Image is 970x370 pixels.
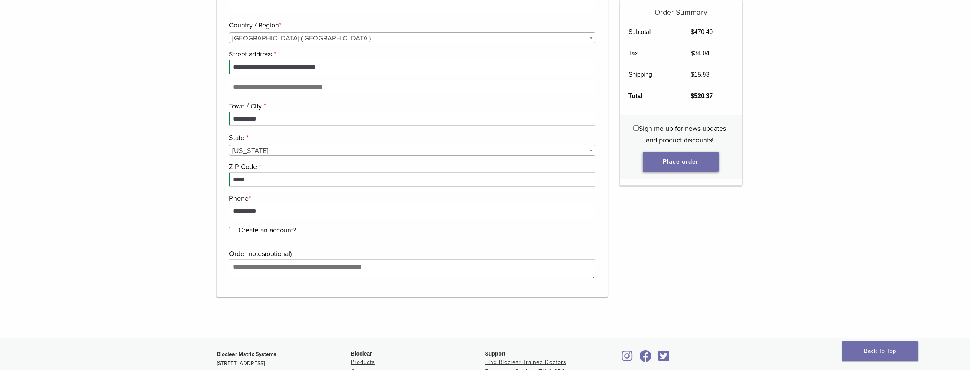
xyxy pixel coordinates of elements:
[691,71,694,78] span: $
[229,48,594,60] label: Street address
[639,124,726,144] span: Sign me up for news updates and product discounts!
[691,29,713,35] bdi: 470.40
[656,355,672,362] a: Bioclear
[485,351,506,357] span: Support
[229,145,595,156] span: North Carolina
[691,29,694,35] span: $
[229,32,596,43] span: Country / Region
[351,359,375,365] a: Products
[229,100,594,112] label: Town / City
[229,132,594,143] label: State
[637,355,654,362] a: Bioclear
[643,152,719,172] button: Place order
[485,359,566,365] a: Find Bioclear Trained Doctors
[620,43,682,64] th: Tax
[229,193,594,204] label: Phone
[229,19,594,31] label: Country / Region
[691,93,694,99] span: $
[620,0,742,17] h5: Order Summary
[691,50,709,56] bdi: 34.04
[229,145,596,156] span: State
[229,227,234,232] input: Create an account?
[217,351,276,357] strong: Bioclear Matrix Systems
[842,341,918,361] a: Back To Top
[265,249,292,258] span: (optional)
[691,93,713,99] bdi: 520.37
[351,351,372,357] span: Bioclear
[691,50,694,56] span: $
[691,71,709,78] bdi: 15.93
[619,355,635,362] a: Bioclear
[633,125,639,131] input: Sign me up for news updates and product discounts!
[620,21,682,43] th: Subtotal
[229,33,595,43] span: United States (US)
[239,226,296,234] span: Create an account?
[229,248,594,259] label: Order notes
[620,85,682,107] th: Total
[229,161,594,172] label: ZIP Code
[620,64,682,85] th: Shipping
